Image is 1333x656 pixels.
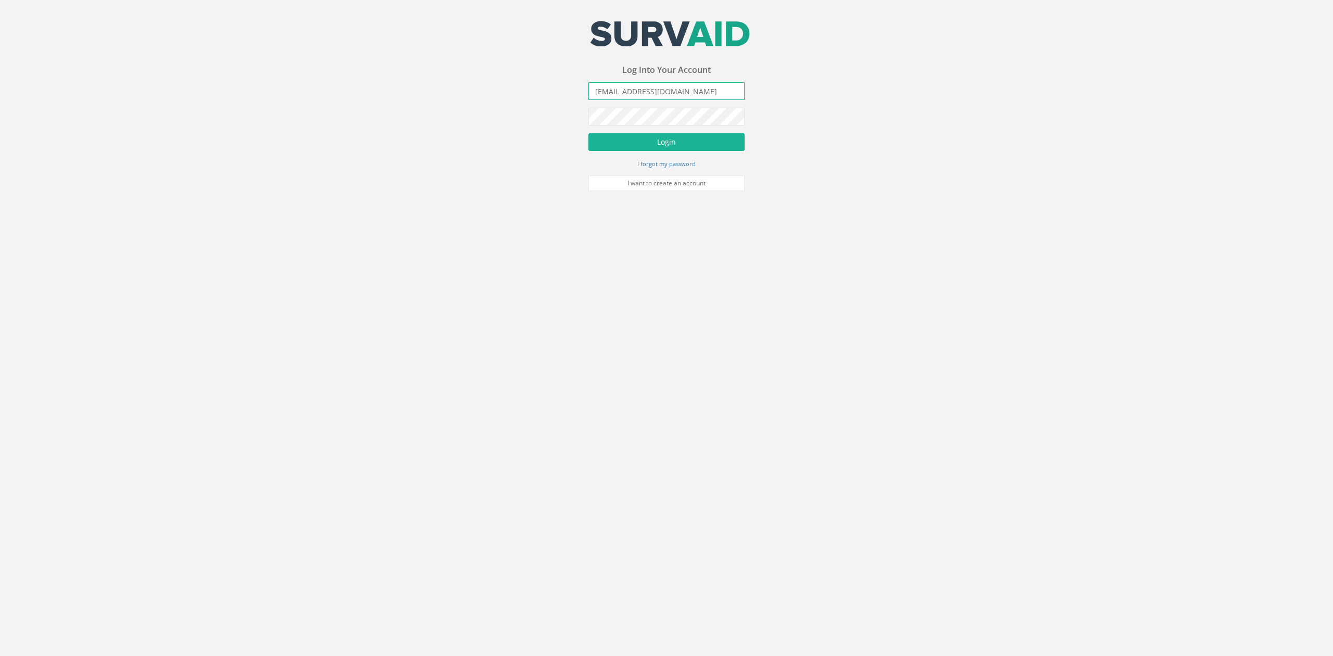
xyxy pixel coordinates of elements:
h3: Log Into Your Account [588,66,745,75]
a: I forgot my password [637,159,696,168]
input: Email [588,82,745,100]
a: I want to create an account [588,175,745,191]
button: Login [588,133,745,151]
small: I forgot my password [637,160,696,168]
